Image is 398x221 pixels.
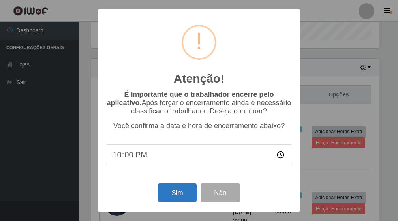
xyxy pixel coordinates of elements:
[174,72,224,86] h2: Atenção!
[106,122,292,130] p: Você confirma a data e hora de encerramento abaixo?
[107,91,274,107] b: É importante que o trabalhador encerre pelo aplicativo.
[201,183,240,202] button: Não
[158,183,196,202] button: Sim
[106,91,292,115] p: Após forçar o encerramento ainda é necessário classificar o trabalhador. Deseja continuar?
